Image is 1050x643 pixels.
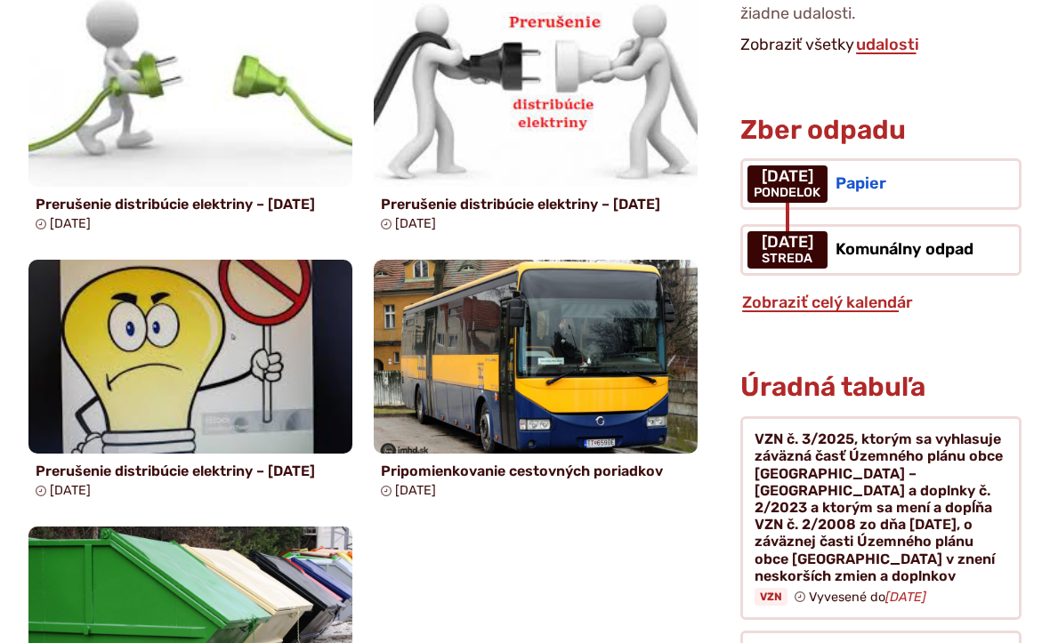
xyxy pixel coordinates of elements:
[754,186,820,200] span: pondelok
[762,252,813,266] span: streda
[836,239,973,259] span: Komunálny odpad
[754,168,820,186] span: [DATE]
[740,32,1022,59] p: Zobraziť všetky
[740,416,1022,620] a: VZN č. 3/2025, ktorým sa vyhlasuje záväzná časť Územného plánu obce [GEOGRAPHIC_DATA] – [GEOGRAPH...
[740,373,925,402] h3: Úradná tabuľa
[36,196,345,213] h4: Prerušenie distribúcie elektriny – [DATE]
[381,196,691,213] h4: Prerušenie distribúcie elektriny – [DATE]
[50,483,91,498] span: [DATE]
[36,462,345,479] h4: Prerušenie distribúcie elektriny – [DATE]
[740,158,1022,210] a: Papier [DATE] pondelok
[374,260,698,505] a: Pripomienkovanie cestovných poriadkov [DATE]
[740,293,915,312] a: Zobraziť celý kalendár
[854,35,921,54] a: Zobraziť všetky udalosti
[762,234,813,252] span: [DATE]
[50,216,91,231] span: [DATE]
[381,462,691,479] h4: Pripomienkovanie cestovných poriadkov
[28,260,352,505] a: Prerušenie distribúcie elektriny – [DATE] [DATE]
[395,483,436,498] span: [DATE]
[740,224,1022,276] a: Komunálny odpad [DATE] streda
[395,216,436,231] span: [DATE]
[740,116,1022,145] h3: Zber odpadu
[836,173,886,193] span: Papier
